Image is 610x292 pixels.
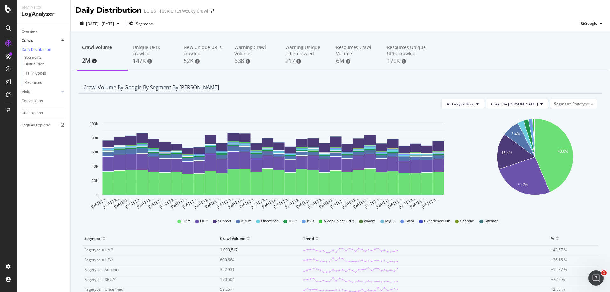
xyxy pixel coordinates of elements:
span: +2.58 % [551,287,565,292]
text: 100K [90,122,98,126]
div: 170K [387,57,428,65]
text: 20K [92,179,98,183]
a: Crawls [22,37,59,44]
span: B2B [307,219,314,224]
span: +15.37 % [551,267,567,272]
span: 352,931 [220,267,234,272]
span: 1 [601,270,607,275]
span: xboom [364,219,376,224]
button: Count By [PERSON_NAME] [486,99,548,109]
span: Segment [554,101,571,106]
a: HTTP Codes [24,70,66,77]
span: All Google Bots [447,101,474,107]
div: 2M [82,57,123,65]
iframe: Intercom live chat [588,270,604,286]
div: Resources [24,79,42,86]
div: Warning Crawl Volume [234,44,275,57]
text: 15.4% [501,151,512,155]
div: 52K [184,57,224,65]
a: Logfiles Explorer [22,122,66,129]
span: +26.15 % [551,257,567,262]
div: Logfiles Explorer [22,122,50,129]
div: Daily Distribution [76,5,141,16]
span: Solar [405,219,414,224]
span: Undefined [261,219,279,224]
span: Google [585,21,597,26]
div: Daily Distribution [22,47,51,52]
button: Segments [129,18,154,29]
div: Overview [22,28,37,35]
span: Pagetype [573,101,589,106]
div: URL Explorer [22,110,43,117]
span: Support [218,219,231,224]
button: [DATE] - [DATE] [76,21,124,27]
span: +7.42 % [551,277,565,282]
span: Pagetype = HE/* [84,257,113,262]
span: Search/* [460,219,475,224]
div: Unique URLs crawled [133,44,173,57]
div: Resources Unique URLs crawled [387,44,428,57]
span: Pagetype = XBU/* [84,277,116,282]
svg: A chart. [474,114,596,209]
button: All Google Bots [441,99,484,109]
span: XBU/* [241,219,252,224]
span: Sitemap [485,219,498,224]
svg: A chart. [83,114,463,209]
div: Segments Distribution [24,54,60,68]
div: Trend [303,233,314,243]
div: Conversions [22,98,43,105]
div: Crawl Volume [82,44,123,56]
div: 147K [133,57,173,65]
button: Google [581,18,605,29]
span: ExperienceHub [424,219,450,224]
span: Pagetype = Support [84,267,119,272]
text: 26.2% [517,182,528,187]
span: +43.57 % [551,247,567,253]
div: Visits [22,89,31,95]
span: [DATE] - [DATE] [86,21,114,26]
text: 7.4% [511,132,520,136]
div: Crawl Volume by google by Segment by [PERSON_NAME] [83,84,219,91]
div: Crawls [22,37,33,44]
span: VideoObjectURLs [324,219,354,224]
span: 600,564 [220,257,234,262]
a: Conversions [22,98,66,105]
div: New Unique URLs crawled [184,44,224,57]
div: Warning Unique URLs crawled [285,44,326,57]
span: MyLG [385,219,396,224]
text: 80K [92,136,98,140]
span: Segments [136,21,154,26]
a: Overview [22,28,66,35]
text: 43.6% [558,149,568,153]
span: 59,257 [220,287,232,292]
span: 170,504 [220,277,234,282]
div: 217 [285,57,326,65]
div: Crawl Volume [220,233,245,243]
a: Segments Distribution [24,54,66,68]
div: LG US - 100K URLs Weekly Crawl [144,8,208,14]
text: 40K [92,164,98,169]
div: 6M [336,57,377,65]
text: 60K [92,150,98,155]
a: Daily Distribution [22,47,66,53]
a: Resources [24,79,66,86]
text: 0 [96,193,98,197]
div: arrow-right-arrow-left [211,9,214,13]
div: % [551,233,554,243]
div: Segment [84,233,101,243]
a: URL Explorer [22,110,66,117]
div: HTTP Codes [24,70,46,77]
span: Count By Day [491,101,538,107]
span: Pagetype = Undefined [84,287,123,292]
div: 638 [234,57,275,65]
span: 1,000,517 [220,247,238,253]
div: Analytics [22,5,65,10]
span: Pagetype = HA/* [84,247,114,253]
a: Visits [22,89,59,95]
div: Resources Crawl Volume [336,44,377,57]
div: LogAnalyzer [22,10,65,18]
